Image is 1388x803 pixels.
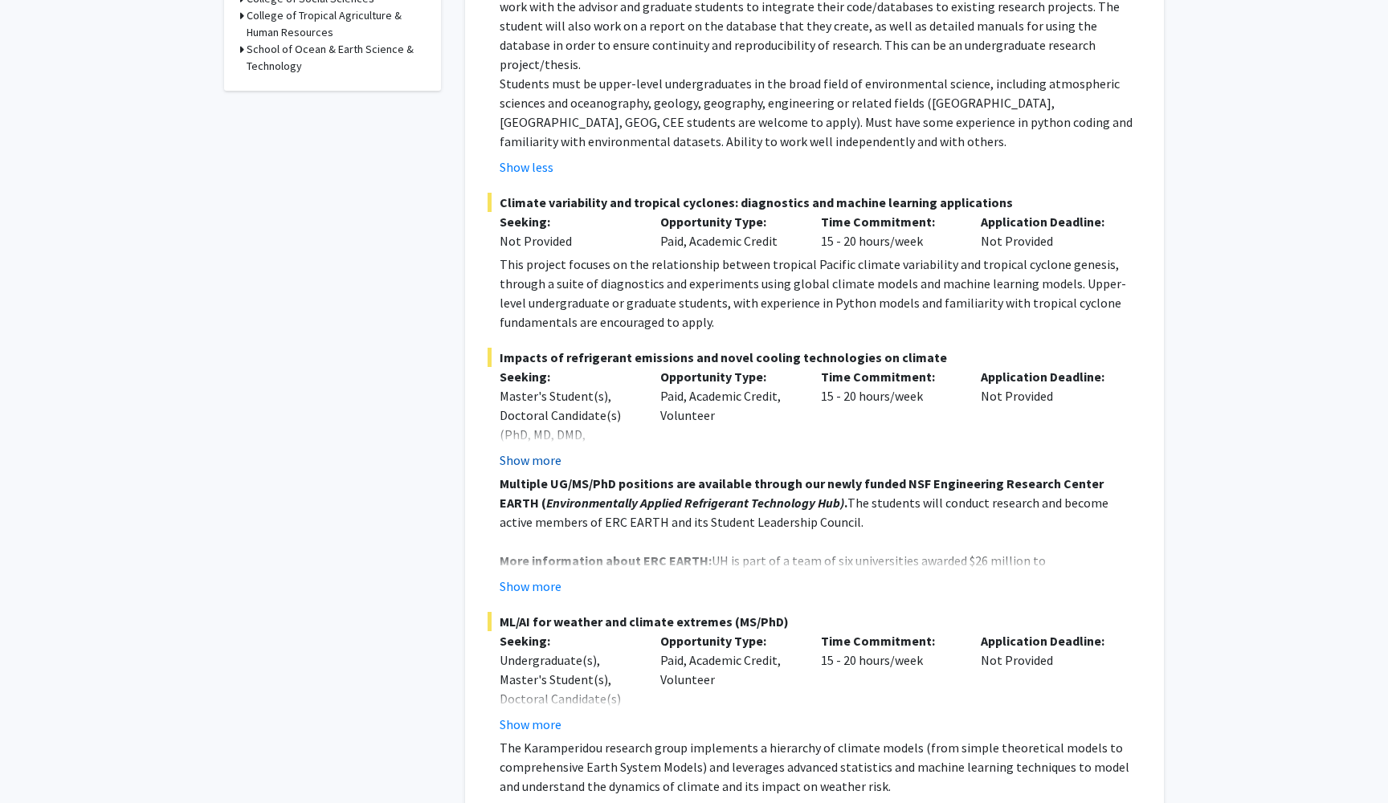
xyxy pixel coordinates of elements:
span: Climate variability and tropical cyclones: diagnostics and machine learning applications [488,193,1141,212]
em: Environmentally Applied Refrigerant Technology Hub) [546,495,844,511]
div: Not Provided [969,631,1129,734]
div: Paid, Academic Credit, Volunteer [648,631,809,734]
p: Opportunity Type: [660,367,797,386]
strong: Multiple UG/MS/PhD positions are available through our newly funded NSF Engineering Research Cent... [500,475,1104,511]
p: This project focuses on the relationship between tropical Pacific climate variability and tropica... [500,255,1141,332]
div: Not Provided [500,231,636,251]
p: Opportunity Type: [660,212,797,231]
div: Master's Student(s), Doctoral Candidate(s) (PhD, MD, DMD, PharmD, etc.), Postdoctoral Researcher(... [500,386,636,521]
button: Show more [500,450,561,470]
h3: College of Tropical Agriculture & Human Resources [247,7,425,41]
strong: More information about ERC EARTH: [500,552,712,569]
div: 15 - 20 hours/week [809,631,970,734]
h3: School of Ocean & Earth Science & Technology [247,41,425,75]
p: Application Deadline: [981,367,1117,386]
button: Show less [500,157,553,177]
div: Paid, Academic Credit [648,212,809,251]
p: Opportunity Type: [660,631,797,650]
div: 15 - 20 hours/week [809,367,970,470]
div: Not Provided [969,367,1129,470]
span: UH is part of a team of six universities awarded $26 million to establish [500,552,1046,588]
p: Seeking: [500,367,636,386]
span: Students must be upper-level undergraduates in the broad field of environmental science, includin... [500,75,1133,149]
iframe: Chat [12,731,68,791]
p: Time Commitment: [821,367,957,386]
p: Application Deadline: [981,212,1117,231]
div: 15 - 20 hours/week [809,212,970,251]
span: ML/AI for weather and climate extremes (MS/PhD) [488,612,1141,631]
p: Seeking: [500,212,636,231]
p: Time Commitment: [821,631,957,650]
p: The Karamperidou research group implements a hierarchy of climate models (from simple theoretical... [500,738,1141,796]
div: Paid, Academic Credit, Volunteer [648,367,809,470]
button: Show more [500,577,561,596]
span: Impacts of refrigerant emissions and novel cooling technologies on climate [488,348,1141,367]
p: Time Commitment: [821,212,957,231]
p: Seeking: [500,631,636,650]
div: Not Provided [969,212,1129,251]
div: Undergraduate(s), Master's Student(s), Doctoral Candidate(s) (PhD, MD, DMD, PharmD, etc.) [500,650,636,747]
button: Show more [500,715,561,734]
p: Application Deadline: [981,631,1117,650]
